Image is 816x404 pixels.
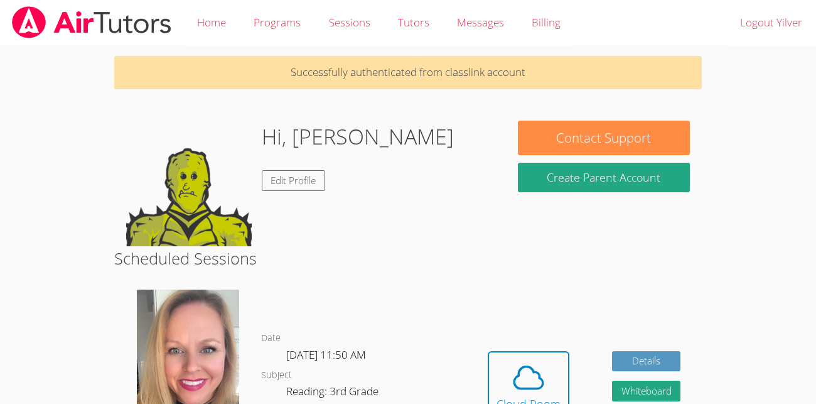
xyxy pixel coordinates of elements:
dt: Subject [261,368,292,383]
span: Messages [457,15,504,30]
a: Details [612,351,681,372]
p: Successfully authenticated from classlink account [114,56,702,89]
img: default.png [126,121,252,246]
img: airtutors_banner-c4298cdbf04f3fff15de1276eac7730deb9818008684d7c2e4769d2f7ddbe033.png [11,6,173,38]
span: [DATE] 11:50 AM [286,347,366,362]
button: Contact Support [518,121,690,155]
h1: Hi, [PERSON_NAME] [262,121,454,153]
dd: Reading: 3rd Grade [286,383,381,404]
a: Edit Profile [262,170,326,191]
button: Whiteboard [612,381,681,401]
button: Create Parent Account [518,163,690,192]
h2: Scheduled Sessions [114,246,702,270]
dt: Date [261,330,281,346]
